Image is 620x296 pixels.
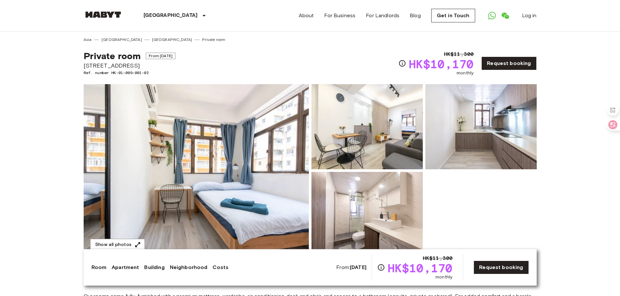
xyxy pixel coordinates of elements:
[398,59,406,67] svg: Check cost overview for full price breakdown. Please note that discounts apply to new joiners onl...
[311,84,423,169] img: Picture of unit HK-01-009-001-02
[481,57,536,70] a: Request booking
[84,37,92,43] a: Asia
[202,37,225,43] a: Private room
[431,9,475,22] a: Get in Touch
[350,264,366,270] b: [DATE]
[336,264,366,271] span: From:
[213,264,228,271] a: Costs
[84,11,123,18] img: Habyt
[444,50,474,58] span: HK$11,300
[388,262,452,274] span: HK$10,170
[84,84,309,257] img: Marketing picture of unit HK-01-009-001-02
[152,37,192,43] a: [GEOGRAPHIC_DATA]
[522,12,537,19] a: Log in
[170,264,208,271] a: Neighborhood
[144,264,164,271] a: Building
[474,261,529,274] a: Request booking
[90,239,145,251] button: Show all photos
[486,9,499,22] a: Open WhatsApp
[91,264,107,271] a: Room
[499,9,512,22] a: Open WeChat
[84,61,175,70] span: [STREET_ADDRESS]
[112,264,139,271] a: Apartment
[410,12,421,19] a: Blog
[366,12,399,19] a: For Landlords
[299,12,314,19] a: About
[425,84,537,169] img: Picture of unit HK-01-009-001-02
[84,50,141,61] span: Private room
[435,274,452,280] span: monthly
[423,254,452,262] span: HK$11,300
[102,37,142,43] a: [GEOGRAPHIC_DATA]
[146,53,175,59] span: From [DATE]
[311,172,423,257] img: Picture of unit HK-01-009-001-02
[144,12,198,19] p: [GEOGRAPHIC_DATA]
[377,264,385,271] svg: Check cost overview for full price breakdown. Please note that discounts apply to new joiners onl...
[84,70,175,76] span: Ref. number HK-01-009-001-02
[457,70,474,76] span: monthly
[324,12,355,19] a: For Business
[409,58,474,70] span: HK$10,170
